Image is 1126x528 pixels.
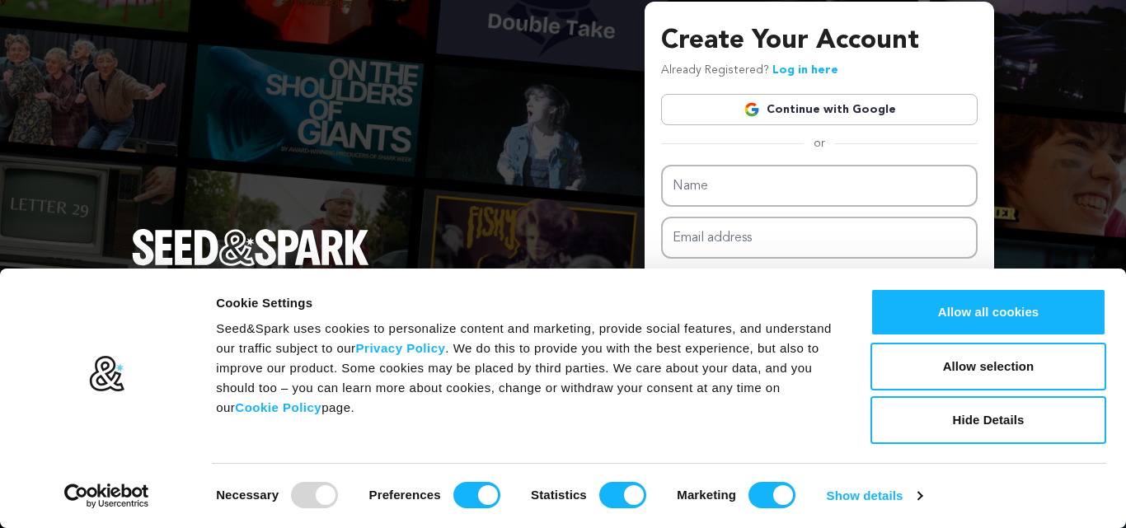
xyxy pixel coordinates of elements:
[216,488,279,502] strong: Necessary
[35,484,179,508] a: Usercentrics Cookiebot - opens in a new window
[216,319,833,418] div: Seed&Spark uses cookies to personalize content and marketing, provide social features, and unders...
[744,101,760,118] img: Google logo
[531,488,587,502] strong: Statistics
[870,288,1106,336] button: Allow all cookies
[88,355,125,393] img: logo
[661,217,978,259] input: Email address
[369,488,441,502] strong: Preferences
[661,94,978,125] a: Continue with Google
[216,293,833,313] div: Cookie Settings
[870,396,1106,444] button: Hide Details
[827,484,922,508] a: Show details
[132,229,369,265] img: Seed&Spark Logo
[215,475,216,476] legend: Consent Selection
[132,229,369,298] a: Seed&Spark Homepage
[772,64,838,76] a: Log in here
[870,343,1106,390] button: Allow selection
[661,61,838,81] p: Already Registered?
[235,400,321,414] a: Cookie Policy
[356,341,446,355] a: Privacy Policy
[677,488,736,502] strong: Marketing
[804,135,835,152] span: or
[661,165,978,207] input: Name
[661,21,978,61] h3: Create Your Account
